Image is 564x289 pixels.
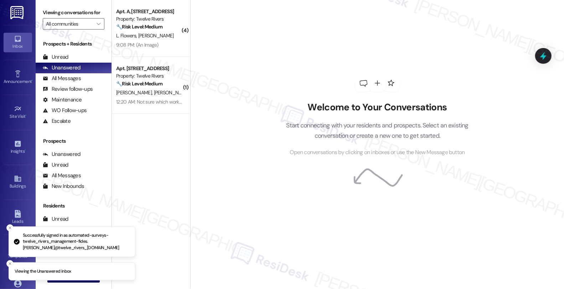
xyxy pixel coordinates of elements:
a: Site Visit • [4,103,32,122]
div: Residents [36,202,112,210]
div: 12:20 AM: Not sure which work order you are referring to [116,99,232,105]
div: WO Follow-ups [43,107,87,114]
span: [PERSON_NAME] [138,32,174,39]
div: Prospects + Residents [36,40,112,48]
div: Unread [43,161,68,169]
div: Apt. A, [STREET_ADDRESS] [116,8,182,15]
div: Maintenance [43,96,82,104]
div: Review follow-ups [43,85,93,93]
span: [PERSON_NAME] [154,89,192,96]
div: 9:08 PM: (An Image) [116,42,159,48]
strong: 🔧 Risk Level: Medium [116,80,162,87]
a: Leads [4,208,32,227]
div: Property: Twelve Rivers [116,72,182,80]
a: Templates • [4,243,32,262]
img: ResiDesk Logo [10,6,25,19]
div: Unread [43,215,68,223]
div: Property: Twelve Rivers [116,15,182,23]
span: Open conversations by clicking on inboxes or use the New Message button [290,148,465,157]
a: Insights • [4,138,32,157]
strong: 🔧 Risk Level: Medium [116,23,162,30]
button: Close toast [6,260,14,267]
div: Unanswered [43,64,81,72]
div: Prospects [36,137,112,145]
a: Buildings [4,173,32,192]
p: Successfully signed in as automated-surveys-twelve_rivers_management-fides.[PERSON_NAME]@twelve_r... [23,232,129,251]
span: L. Flowers [116,32,138,39]
button: Close toast [6,224,14,231]
div: Unanswered [43,151,81,158]
div: Unread [43,53,68,61]
span: • [32,78,33,83]
input: All communities [46,18,93,30]
p: Viewing the Unanswered inbox [15,268,71,275]
span: [PERSON_NAME] [116,89,154,96]
label: Viewing conversations for [43,7,104,18]
div: All Messages [43,75,81,82]
h2: Welcome to Your Conversations [275,102,479,113]
div: Apt. [STREET_ADDRESS] [116,65,182,72]
p: Start connecting with your residents and prospects. Select an existing conversation or create a n... [275,120,479,141]
i:  [97,21,100,27]
div: All Messages [43,172,81,179]
div: New Inbounds [43,183,84,190]
a: Inbox [4,33,32,52]
div: Escalate [43,117,71,125]
span: • [26,113,27,118]
span: • [25,148,26,153]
